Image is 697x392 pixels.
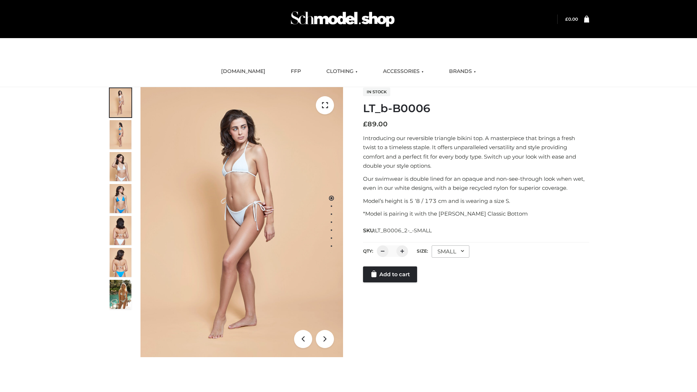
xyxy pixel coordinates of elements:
img: ArielClassicBikiniTop_CloudNine_AzureSky_OW114ECO_2-scaled.jpg [110,120,131,149]
a: ACCESSORIES [378,64,429,79]
label: QTY: [363,248,373,254]
span: In stock [363,87,390,96]
img: ArielClassicBikiniTop_CloudNine_AzureSky_OW114ECO_8-scaled.jpg [110,248,131,277]
label: Size: [417,248,428,254]
p: *Model is pairing it with the [PERSON_NAME] Classic Bottom [363,209,589,219]
a: FFP [285,64,306,79]
img: Schmodel Admin 964 [288,5,397,33]
span: SKU: [363,226,432,235]
p: Introducing our reversible triangle bikini top. A masterpiece that brings a fresh twist to a time... [363,134,589,171]
a: Add to cart [363,266,417,282]
p: Our swimwear is double lined for an opaque and non-see-through look when wet, even in our white d... [363,174,589,193]
a: [DOMAIN_NAME] [216,64,271,79]
bdi: 0.00 [565,16,578,22]
img: ArielClassicBikiniTop_CloudNine_AzureSky_OW114ECO_1 [140,87,343,357]
img: ArielClassicBikiniTop_CloudNine_AzureSky_OW114ECO_1-scaled.jpg [110,88,131,117]
a: CLOTHING [321,64,363,79]
img: ArielClassicBikiniTop_CloudNine_AzureSky_OW114ECO_3-scaled.jpg [110,152,131,181]
img: Arieltop_CloudNine_AzureSky2.jpg [110,280,131,309]
a: £0.00 [565,16,578,22]
img: ArielClassicBikiniTop_CloudNine_AzureSky_OW114ECO_7-scaled.jpg [110,216,131,245]
span: LT_B0006_2-_-SMALL [375,227,432,234]
a: BRANDS [444,64,481,79]
div: SMALL [432,245,469,258]
img: ArielClassicBikiniTop_CloudNine_AzureSky_OW114ECO_4-scaled.jpg [110,184,131,213]
h1: LT_b-B0006 [363,102,589,115]
span: £ [565,16,568,22]
bdi: 89.00 [363,120,388,128]
span: £ [363,120,367,128]
p: Model’s height is 5 ‘8 / 173 cm and is wearing a size S. [363,196,589,206]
